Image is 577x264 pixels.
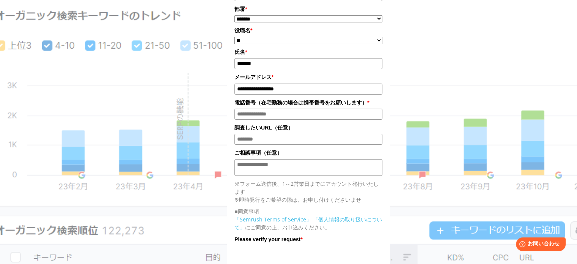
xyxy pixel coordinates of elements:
label: 氏名 [234,48,382,56]
a: 「個人情報の取り扱いについて」 [234,216,382,231]
label: ご相談事項（任意） [234,149,382,157]
label: 役職名 [234,26,382,35]
label: 部署 [234,5,382,13]
p: ※フォーム送信後、1～2営業日までにアカウント発行いたします ※即時発行をご希望の際は、お申し付けくださいませ [234,180,382,204]
label: 調査したいURL（任意） [234,123,382,132]
label: 電話番号（在宅勤務の場合は携帯番号をお願いします） [234,98,382,107]
label: メールアドレス [234,73,382,81]
p: ■同意事項 [234,207,382,215]
p: にご同意の上、お申込みください。 [234,215,382,231]
iframe: Help widget launcher [509,234,569,256]
label: Please verify your request [234,235,382,243]
a: 「Semrush Terms of Service」 [234,216,311,223]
